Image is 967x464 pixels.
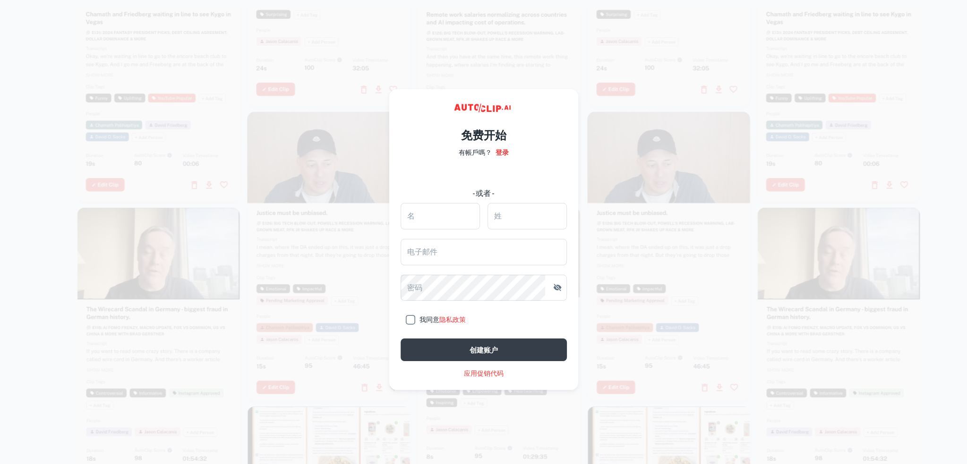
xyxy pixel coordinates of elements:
[472,189,495,198] font: - 或者 -
[396,164,571,185] iframe: “使用Google账号登录”按钮
[439,316,466,323] a: 隐私政策
[419,316,439,323] font: 我同意
[496,147,509,158] a: 登录
[461,128,506,142] font: 免费开始
[401,338,567,361] button: 创建账户
[464,370,504,377] font: 应用促销代码
[459,149,492,156] font: 有帳戶嗎？
[496,149,509,156] font: 登录
[470,346,498,354] font: 创建账户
